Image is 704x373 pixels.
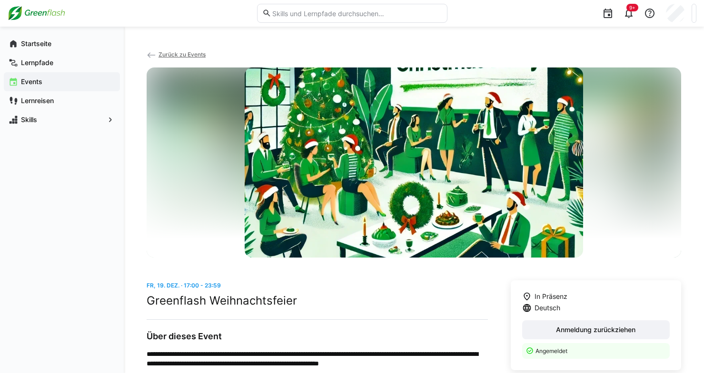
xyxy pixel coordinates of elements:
[535,347,664,355] p: Angemeldet
[629,5,635,10] span: 9+
[147,294,488,308] h2: Greenflash Weihnachtsfeier
[159,51,206,58] span: Zurück zu Events
[535,303,560,313] span: Deutsch
[535,292,567,301] span: In Präsenz
[555,325,637,335] span: Anmeldung zurückziehen
[147,282,221,289] span: Fr, 19. Dez. · 17:00 - 23:59
[271,9,442,18] input: Skills und Lernpfade durchsuchen…
[147,51,206,58] a: Zurück zu Events
[522,320,670,339] button: Anmeldung zurückziehen
[147,331,488,342] h3: Über dieses Event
